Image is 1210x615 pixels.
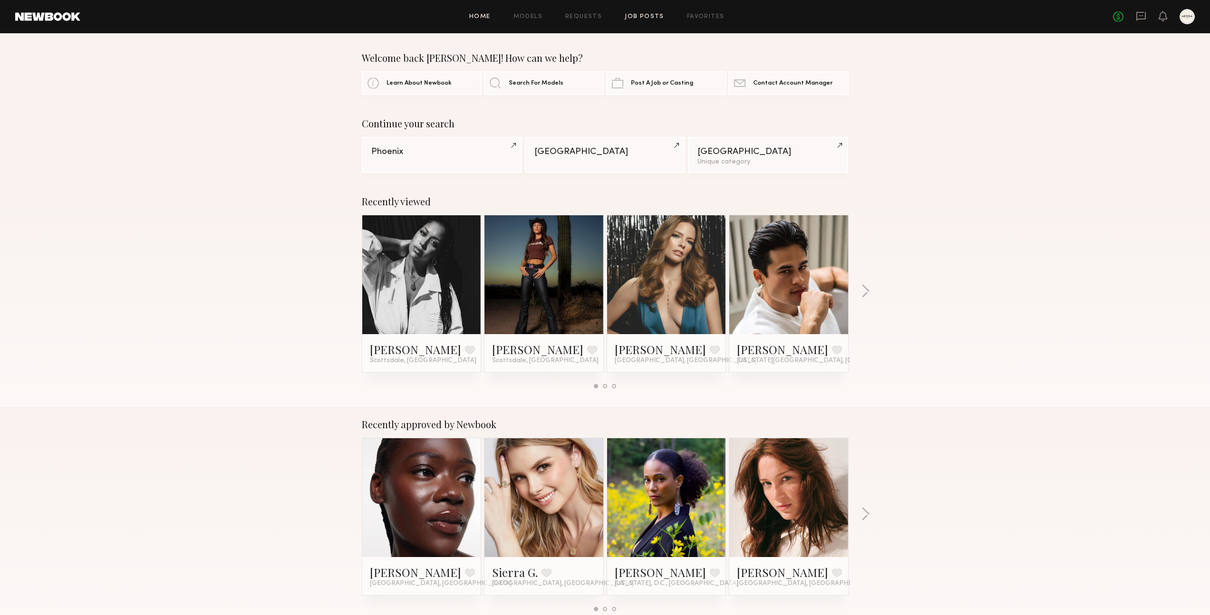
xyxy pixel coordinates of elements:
div: Phoenix [371,147,513,156]
a: [PERSON_NAME] [737,342,828,357]
span: Search For Models [509,80,563,86]
span: [GEOGRAPHIC_DATA], [GEOGRAPHIC_DATA] [615,357,756,365]
a: [PERSON_NAME] [615,342,706,357]
span: Scottsdale, [GEOGRAPHIC_DATA] [492,357,599,365]
a: Home [469,14,491,20]
span: Contact Account Manager [753,80,832,86]
a: Sierra G. [492,565,538,580]
div: Unique category [697,159,839,165]
div: Continue your search [362,118,849,129]
span: [GEOGRAPHIC_DATA], [GEOGRAPHIC_DATA] [492,580,634,587]
a: Contact Account Manager [728,71,848,95]
a: [GEOGRAPHIC_DATA]Unique category [688,137,848,173]
div: [GEOGRAPHIC_DATA] [697,147,839,156]
a: [PERSON_NAME] [370,565,461,580]
a: [PERSON_NAME] [615,565,706,580]
span: Post A Job or Casting [631,80,693,86]
span: Learn About Newbook [387,80,452,86]
a: [PERSON_NAME] [492,342,583,357]
a: Models [513,14,542,20]
a: Requests [565,14,602,20]
span: [GEOGRAPHIC_DATA], [GEOGRAPHIC_DATA] [370,580,512,587]
div: Recently viewed [362,196,849,207]
a: Learn About Newbook [362,71,482,95]
span: [GEOGRAPHIC_DATA], [GEOGRAPHIC_DATA] [737,580,879,587]
div: Welcome back [PERSON_NAME]! How can we help? [362,52,849,64]
a: Job Posts [625,14,664,20]
a: Favorites [687,14,725,20]
span: [US_STATE][GEOGRAPHIC_DATA], [GEOGRAPHIC_DATA] [737,357,915,365]
div: [GEOGRAPHIC_DATA] [534,147,676,156]
span: Scottsdale, [GEOGRAPHIC_DATA] [370,357,476,365]
a: Post A Job or Casting [606,71,726,95]
a: [PERSON_NAME] [737,565,828,580]
div: Recently approved by Newbook [362,419,849,430]
a: Search For Models [484,71,604,95]
a: Phoenix [362,137,522,173]
a: [GEOGRAPHIC_DATA] [525,137,685,173]
a: [PERSON_NAME] [370,342,461,357]
span: [US_STATE], D.C., [GEOGRAPHIC_DATA] [615,580,738,587]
